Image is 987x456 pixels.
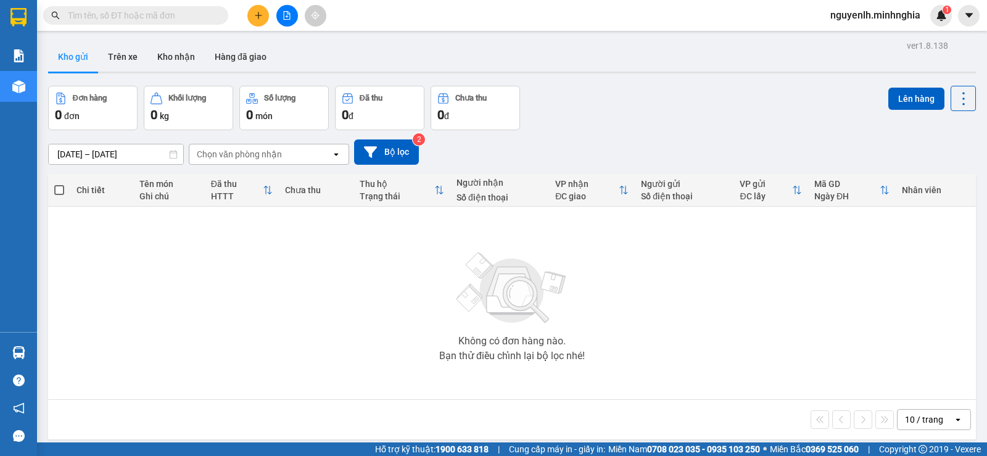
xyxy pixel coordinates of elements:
button: Kho nhận [147,42,205,72]
button: Kho gửi [48,42,98,72]
span: 1 [944,6,949,14]
span: Miền Nam [608,442,760,456]
span: đơn [64,111,80,121]
button: Đã thu0đ [335,86,424,130]
img: warehouse-icon [12,80,25,93]
th: Toggle SortBy [353,174,450,207]
div: Nhân viên [902,185,970,195]
div: VP nhận [555,179,619,189]
button: Bộ lọc [354,139,419,165]
div: HTTT [211,191,263,201]
button: Trên xe [98,42,147,72]
span: file-add [283,11,291,20]
button: Số lượng0món [239,86,329,130]
span: Miền Bắc [770,442,859,456]
span: notification [13,402,25,414]
span: caret-down [964,10,975,21]
div: Số điện thoại [641,191,727,201]
span: question-circle [13,375,25,386]
img: solution-icon [12,49,25,62]
sup: 1 [943,6,951,14]
span: | [868,442,870,456]
div: Ngày ĐH [814,191,880,201]
span: copyright [919,445,927,454]
span: đ [444,111,449,121]
span: 0 [342,107,349,122]
div: ĐC lấy [740,191,791,201]
button: caret-down [958,5,980,27]
button: Hàng đã giao [205,42,276,72]
span: aim [311,11,320,20]
span: ⚪️ [763,447,767,452]
div: Trạng thái [360,191,434,201]
div: Chọn văn phòng nhận [197,148,282,160]
img: svg+xml;base64,PHN2ZyBjbGFzcz0ibGlzdC1wbHVnX19zdmciIHhtbG5zPSJodHRwOi8vd3d3LnczLm9yZy8yMDAwL3N2Zy... [450,245,574,331]
span: 0 [151,107,157,122]
div: Bạn thử điều chỉnh lại bộ lọc nhé! [439,351,585,361]
th: Toggle SortBy [733,174,807,207]
div: VP gửi [740,179,791,189]
th: Toggle SortBy [549,174,635,207]
span: 0 [437,107,444,122]
span: plus [254,11,263,20]
div: Khối lượng [168,94,206,102]
input: Select a date range. [49,144,183,164]
span: món [255,111,273,121]
button: Đơn hàng0đơn [48,86,138,130]
div: Đã thu [360,94,382,102]
div: Không có đơn hàng nào. [458,336,566,346]
span: đ [349,111,353,121]
img: icon-new-feature [936,10,947,21]
span: 0 [55,107,62,122]
div: ĐC giao [555,191,619,201]
div: Mã GD [814,179,880,189]
div: Đã thu [211,179,263,189]
span: nguyenlh.minhnghia [820,7,930,23]
th: Toggle SortBy [808,174,896,207]
button: Chưa thu0đ [431,86,520,130]
span: 0 [246,107,253,122]
strong: 0369 525 060 [806,444,859,454]
div: Tên món [139,179,199,189]
div: Ghi chú [139,191,199,201]
th: Toggle SortBy [205,174,279,207]
svg: open [953,415,963,425]
span: Cung cấp máy in - giấy in: [509,442,605,456]
img: logo-vxr [10,8,27,27]
img: warehouse-icon [12,346,25,359]
button: Khối lượng0kg [144,86,233,130]
div: Chi tiết [76,185,127,195]
span: message [13,430,25,442]
input: Tìm tên, số ĐT hoặc mã đơn [68,9,213,22]
button: plus [247,5,269,27]
div: 10 / trang [905,413,943,426]
sup: 2 [413,133,425,146]
span: search [51,11,60,20]
strong: 0708 023 035 - 0935 103 250 [647,444,760,454]
div: Chưa thu [455,94,487,102]
button: aim [305,5,326,27]
button: file-add [276,5,298,27]
div: Người nhận [456,178,543,188]
div: Chưa thu [285,185,347,195]
div: Đơn hàng [73,94,107,102]
div: Số lượng [264,94,295,102]
div: ver 1.8.138 [907,39,948,52]
strong: 1900 633 818 [436,444,489,454]
span: | [498,442,500,456]
button: Lên hàng [888,88,944,110]
div: Thu hộ [360,179,434,189]
span: kg [160,111,169,121]
div: Người gửi [641,179,727,189]
svg: open [331,149,341,159]
span: Hỗ trợ kỹ thuật: [375,442,489,456]
div: Số điện thoại [456,193,543,202]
